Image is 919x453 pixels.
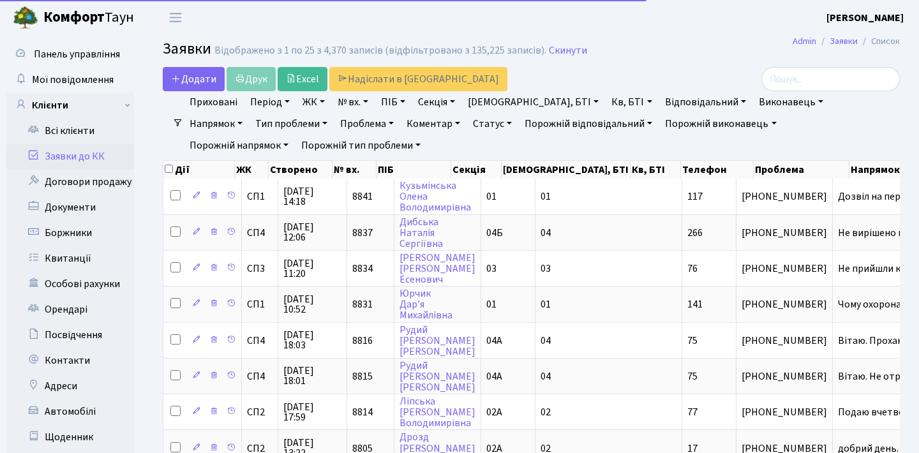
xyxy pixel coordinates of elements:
a: Проблема [335,113,399,135]
a: Статус [468,113,517,135]
span: 8831 [352,297,373,311]
a: Заявки до КК [6,144,134,169]
b: [PERSON_NAME] [826,11,904,25]
span: 8814 [352,405,373,419]
a: Орендарі [6,297,134,322]
span: Мої повідомлення [32,73,114,87]
a: Порожній виконавець [660,113,781,135]
span: [PHONE_NUMBER] [742,264,827,274]
a: Тип проблеми [250,113,332,135]
a: Панель управління [6,41,134,67]
span: Заявки [163,38,211,60]
a: Документи [6,195,134,220]
a: Рудий[PERSON_NAME][PERSON_NAME] [400,359,475,394]
a: Ліпська[PERSON_NAME]Володимирівна [400,394,475,430]
th: ЖК [235,161,269,179]
span: Додати [171,72,216,86]
span: 77 [687,405,698,419]
span: СП2 [247,407,273,417]
a: Автомобілі [6,399,134,424]
span: 02 [541,405,551,419]
span: 8834 [352,262,373,276]
img: logo.png [13,5,38,31]
a: Рудий[PERSON_NAME][PERSON_NAME] [400,323,475,359]
a: КузьмінськаОленаВолодимирівна [400,179,471,214]
a: Посвідчення [6,322,134,348]
a: Додати [163,67,225,91]
a: Відповідальний [660,91,751,113]
a: Приховані [184,91,243,113]
span: СП1 [247,299,273,309]
span: 01 [486,297,497,311]
span: 03 [541,262,551,276]
nav: breadcrumb [773,28,919,55]
a: Боржники [6,220,134,246]
a: Кв, БТІ [606,91,657,113]
li: Список [858,34,900,48]
span: 141 [687,297,703,311]
a: Договори продажу [6,169,134,195]
span: [DATE] 18:03 [283,330,341,350]
span: [PHONE_NUMBER] [742,407,827,417]
span: СП4 [247,336,273,346]
span: 04А [486,369,502,383]
span: 02А [486,405,502,419]
span: 76 [687,262,698,276]
span: СП4 [247,371,273,382]
span: [PHONE_NUMBER] [742,299,827,309]
span: Панель управління [34,47,120,61]
a: [PERSON_NAME][PERSON_NAME]Есенович [400,251,475,286]
span: 8841 [352,189,373,204]
span: Вітаю. Не отр[...] [838,369,913,383]
a: [PERSON_NAME] [826,10,904,26]
span: 04 [541,334,551,348]
span: СП1 [247,191,273,202]
a: [DEMOGRAPHIC_DATA], БТІ [463,91,604,113]
a: Заявки [830,34,858,48]
a: Порожній відповідальний [519,113,657,135]
a: Виконавець [754,91,828,113]
span: 8837 [352,226,373,240]
input: Пошук... [761,67,900,91]
a: Секція [413,91,460,113]
span: [DATE] 14:18 [283,186,341,207]
span: 03 [486,262,497,276]
span: 01 [541,189,551,204]
th: ПІБ [377,161,451,179]
th: Кв, БТІ [631,161,681,179]
span: Чому охорона і[...] [838,297,918,311]
th: Телефон [681,161,754,179]
a: Мої повідомлення [6,67,134,93]
a: Клієнти [6,93,134,118]
a: Всі клієнти [6,118,134,144]
span: 8816 [352,334,373,348]
span: [DATE] 17:59 [283,402,341,422]
a: ЮрчикДар’яМихайлівна [400,286,452,322]
th: Дії [163,161,235,179]
span: [PHONE_NUMBER] [742,371,827,382]
span: 117 [687,189,703,204]
a: Адреси [6,373,134,399]
button: Переключити навігацію [160,7,191,28]
th: Створено [269,161,332,179]
a: № вх. [332,91,373,113]
span: [PHONE_NUMBER] [742,228,827,238]
span: [DATE] 11:20 [283,258,341,279]
a: Порожній тип проблеми [296,135,426,156]
span: [DATE] 10:52 [283,294,341,315]
span: [DATE] 18:01 [283,366,341,386]
th: Секція [451,161,502,179]
span: [PHONE_NUMBER] [742,191,827,202]
span: 04А [486,334,502,348]
span: [DATE] 12:06 [283,222,341,242]
a: ЖК [297,91,330,113]
a: Коментар [401,113,465,135]
span: 04 [541,369,551,383]
a: Щоденник [6,424,134,450]
th: [DEMOGRAPHIC_DATA], БТІ [502,161,631,179]
a: Квитанції [6,246,134,271]
a: ПІБ [376,91,410,113]
a: ДибськаНаталіяСергіївна [400,215,443,251]
span: Таун [43,7,134,29]
a: Excel [278,67,327,91]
